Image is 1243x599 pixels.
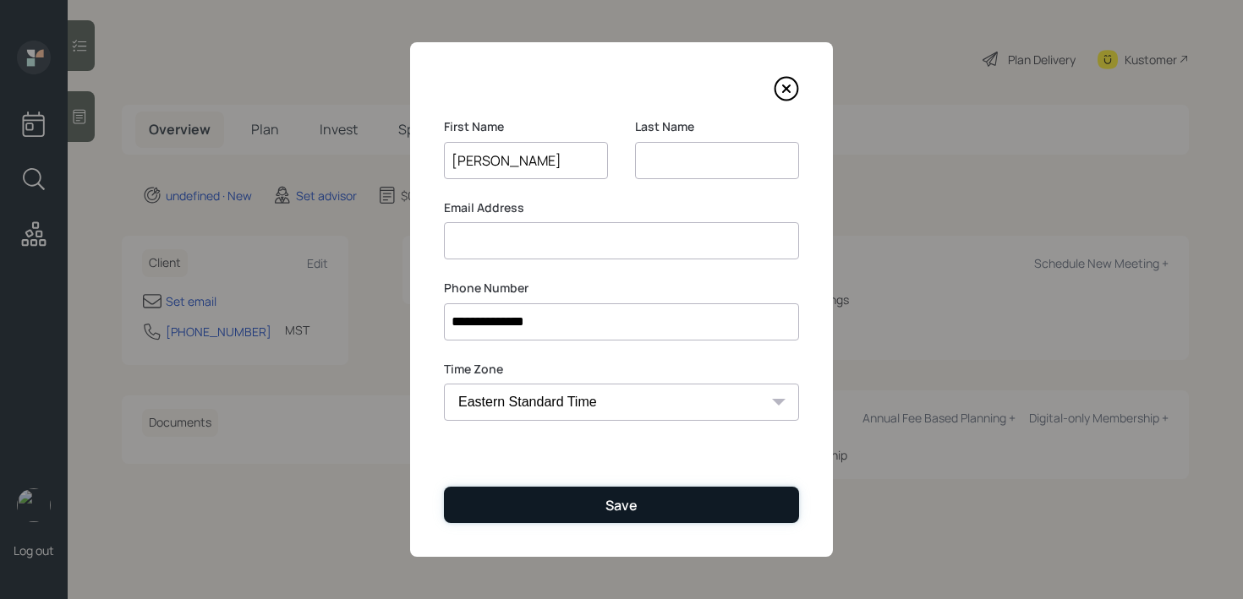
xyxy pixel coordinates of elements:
[444,280,799,297] label: Phone Number
[605,496,638,515] div: Save
[444,199,799,216] label: Email Address
[635,118,799,135] label: Last Name
[444,361,799,378] label: Time Zone
[444,487,799,523] button: Save
[444,118,608,135] label: First Name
